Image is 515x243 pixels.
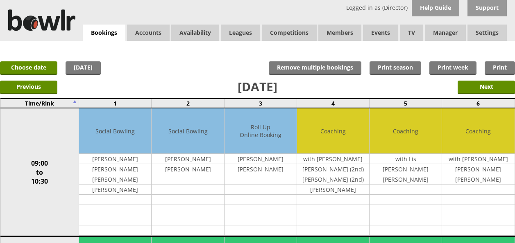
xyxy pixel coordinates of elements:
[442,99,515,108] td: 6
[363,25,398,41] a: Events
[297,174,369,184] td: [PERSON_NAME] (2nd)
[0,108,79,236] td: 09:00 to 10:30
[429,61,476,75] a: Print week
[225,108,297,154] td: Roll Up Online Booking
[370,108,442,154] td: Coaching
[152,154,224,164] td: [PERSON_NAME]
[467,25,507,41] span: Settings
[485,61,515,75] a: Print
[458,81,515,94] input: Next
[262,25,317,41] a: Competitions
[297,184,369,195] td: [PERSON_NAME]
[79,164,151,174] td: [PERSON_NAME]
[79,174,151,184] td: [PERSON_NAME]
[66,61,101,75] a: [DATE]
[221,25,260,41] a: Leagues
[83,25,125,41] a: Bookings
[152,99,224,108] td: 2
[370,99,442,108] td: 5
[370,61,421,75] a: Print season
[152,164,224,174] td: [PERSON_NAME]
[225,154,297,164] td: [PERSON_NAME]
[425,25,466,41] span: Manager
[297,154,369,164] td: with [PERSON_NAME]
[79,99,152,108] td: 1
[152,108,224,154] td: Social Bowling
[442,174,514,184] td: [PERSON_NAME]
[79,154,151,164] td: [PERSON_NAME]
[297,164,369,174] td: [PERSON_NAME] (2nd)
[127,25,170,41] span: Accounts
[370,174,442,184] td: [PERSON_NAME]
[0,99,79,108] td: Time/Rink
[224,99,297,108] td: 3
[225,164,297,174] td: [PERSON_NAME]
[297,99,369,108] td: 4
[79,108,151,154] td: Social Bowling
[297,108,369,154] td: Coaching
[400,25,423,41] span: TV
[442,154,514,164] td: with [PERSON_NAME]
[442,164,514,174] td: [PERSON_NAME]
[79,184,151,195] td: [PERSON_NAME]
[171,25,219,41] a: Availability
[442,108,514,154] td: Coaching
[370,164,442,174] td: [PERSON_NAME]
[370,154,442,164] td: with Lis
[318,25,361,41] span: Members
[269,61,361,75] input: Remove multiple bookings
